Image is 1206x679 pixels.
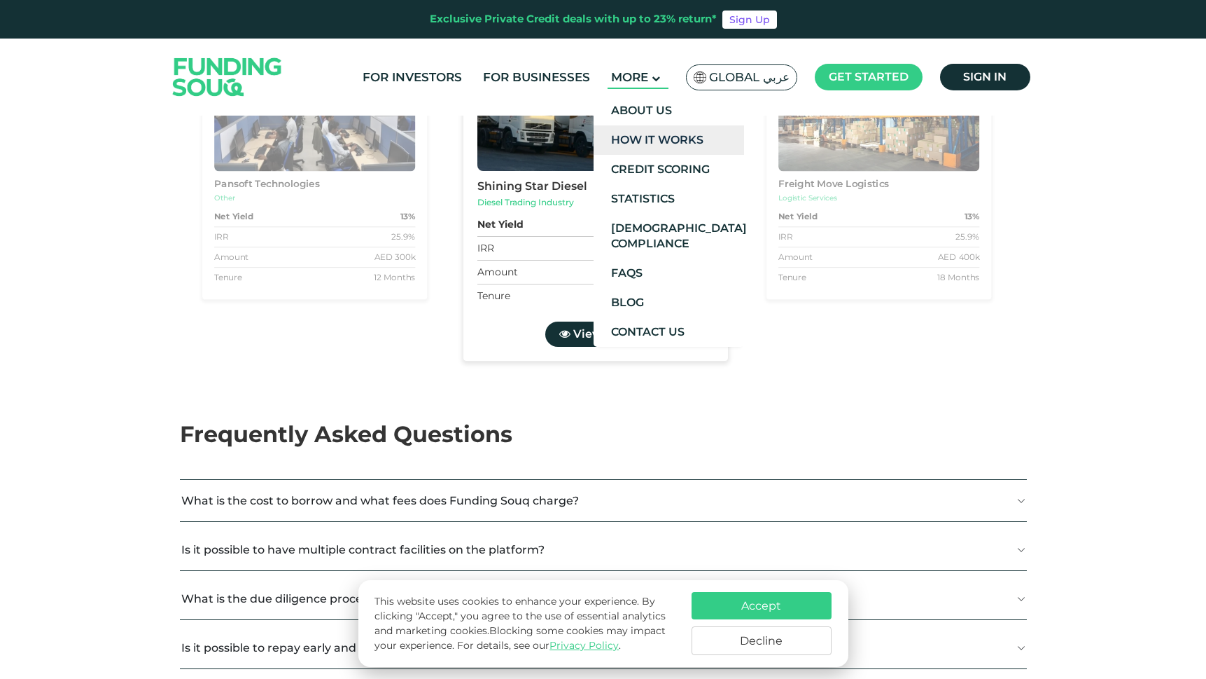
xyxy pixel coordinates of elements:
[937,271,979,284] div: 18 Months
[373,271,415,284] div: 12 Months
[180,480,1027,521] button: What is the cost to borrow and what fees does Funding Souq charge?
[778,52,979,171] img: Business Image
[938,251,980,263] div: AED 400k
[213,231,227,243] div: IRR
[594,259,744,288] a: FAQs
[213,271,241,284] div: Tenure
[180,627,1027,668] button: Is it possible to repay early and what are the associated penalties?
[940,64,1030,90] a: Sign in
[545,322,645,347] a: View Deal
[180,529,1027,570] button: Is it possible to have multiple contract facilities on the platform?
[694,71,706,83] img: SA Flag
[829,70,909,83] span: Get started
[594,317,744,347] a: Contact Us
[594,125,744,155] a: How It Works
[374,594,677,653] p: This website uses cookies to enhance your experience. By clicking "Accept," you agree to the use ...
[213,177,414,191] div: Pansoft Technologies
[722,11,777,29] a: Sign Up
[479,66,594,89] a: For Businesses
[778,210,818,223] strong: Net Yield
[611,70,648,84] span: More
[963,70,1007,83] span: Sign in
[477,289,510,303] div: Tenure
[374,624,666,652] span: Blocking some cookies may impact your experience.
[594,184,744,214] a: Statistics
[213,193,414,203] div: Other
[374,251,415,263] div: AED 300k
[709,69,790,85] span: Global عربي
[457,639,621,652] span: For details, see our .
[477,217,523,232] strong: Net Yield
[477,196,713,209] div: Diesel Trading Industry
[692,626,832,655] button: Decline
[477,241,493,256] div: IRR
[594,96,744,125] a: About Us
[955,231,979,243] div: 25.9%
[213,210,253,223] strong: Net Yield
[778,271,806,284] div: Tenure
[594,214,744,259] a: [DEMOGRAPHIC_DATA] Compliance
[594,155,744,184] a: Credit Scoring
[594,288,744,317] a: Blog
[965,210,979,223] strong: 13%
[213,52,414,171] img: Business Image
[400,210,414,223] strong: 13%
[778,251,813,263] div: Amount
[692,592,832,619] button: Accept
[778,231,792,243] div: IRR
[477,265,517,280] div: Amount
[778,193,979,203] div: Logistic Services
[391,231,415,243] div: 25.9%
[549,639,619,652] a: Privacy Policy
[430,11,717,27] div: Exclusive Private Credit deals with up to 23% return*
[359,66,465,89] a: For Investors
[573,327,631,341] span: View Deal
[477,178,713,195] div: Shining Star Diesel
[213,251,248,263] div: Amount
[180,578,1027,619] button: What is the due diligence process for businesses?
[778,177,979,191] div: Freight Move Logistics
[180,420,512,448] span: Frequently Asked Questions
[159,41,296,112] img: Logo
